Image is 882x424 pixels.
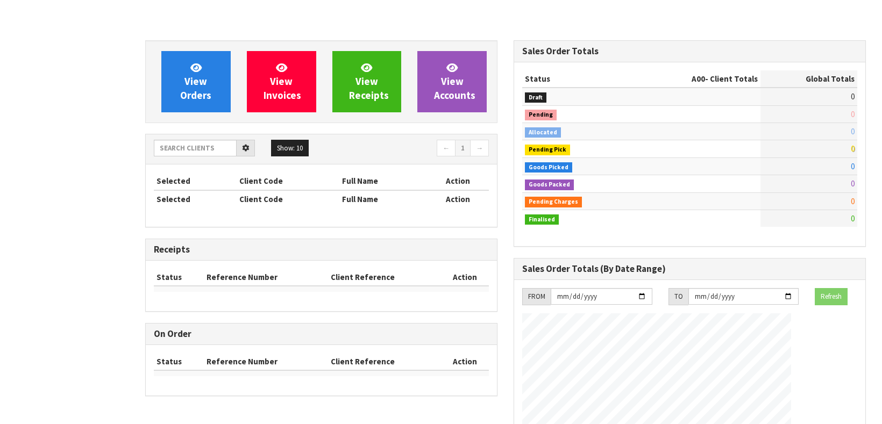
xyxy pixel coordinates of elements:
div: FROM [522,288,551,305]
span: Draft [525,92,546,103]
span: 0 [851,126,855,136]
span: View Orders [180,61,211,102]
span: 0 [851,109,855,119]
h3: On Order [154,329,489,339]
span: Allocated [525,127,561,138]
th: Client Reference [328,353,441,370]
th: Full Name [339,173,426,190]
th: Action [441,353,489,370]
a: ← [437,140,456,157]
span: A00 [692,74,705,84]
th: Status [522,70,633,88]
span: Pending Charges [525,197,582,207]
a: ViewAccounts [417,51,487,112]
th: Selected [154,190,237,207]
span: View Receipts [349,61,389,102]
span: View Invoices [264,61,301,102]
th: Action [426,190,489,207]
h3: Receipts [154,245,489,255]
span: 0 [851,91,855,102]
input: Search clients [154,140,237,156]
th: Client Reference [328,269,441,286]
a: → [470,140,489,157]
button: Show: 10 [271,140,309,157]
th: Global Totals [760,70,857,88]
button: Refresh [815,288,848,305]
span: Finalised [525,214,559,225]
th: Client Code [237,173,340,190]
a: 1 [455,140,471,157]
nav: Page navigation [329,140,489,159]
th: Reference Number [204,353,328,370]
h3: Sales Order Totals [522,46,857,56]
span: Goods Picked [525,162,572,173]
span: 0 [851,178,855,189]
a: ViewInvoices [247,51,316,112]
th: Full Name [339,190,426,207]
span: Pending [525,110,557,120]
div: TO [668,288,688,305]
th: Status [154,269,204,286]
h3: Sales Order Totals (By Date Range) [522,264,857,274]
span: 0 [851,143,855,154]
a: ViewReceipts [332,51,402,112]
th: Reference Number [204,269,328,286]
span: 0 [851,161,855,171]
th: Action [441,269,489,286]
th: Action [426,173,489,190]
th: - Client Totals [633,70,760,88]
span: 0 [851,196,855,206]
a: ViewOrders [161,51,231,112]
span: 0 [851,213,855,224]
span: Goods Packed [525,179,574,190]
span: Pending Pick [525,145,570,155]
th: Status [154,353,204,370]
th: Selected [154,173,237,190]
span: View Accounts [434,61,475,102]
th: Client Code [237,190,340,207]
